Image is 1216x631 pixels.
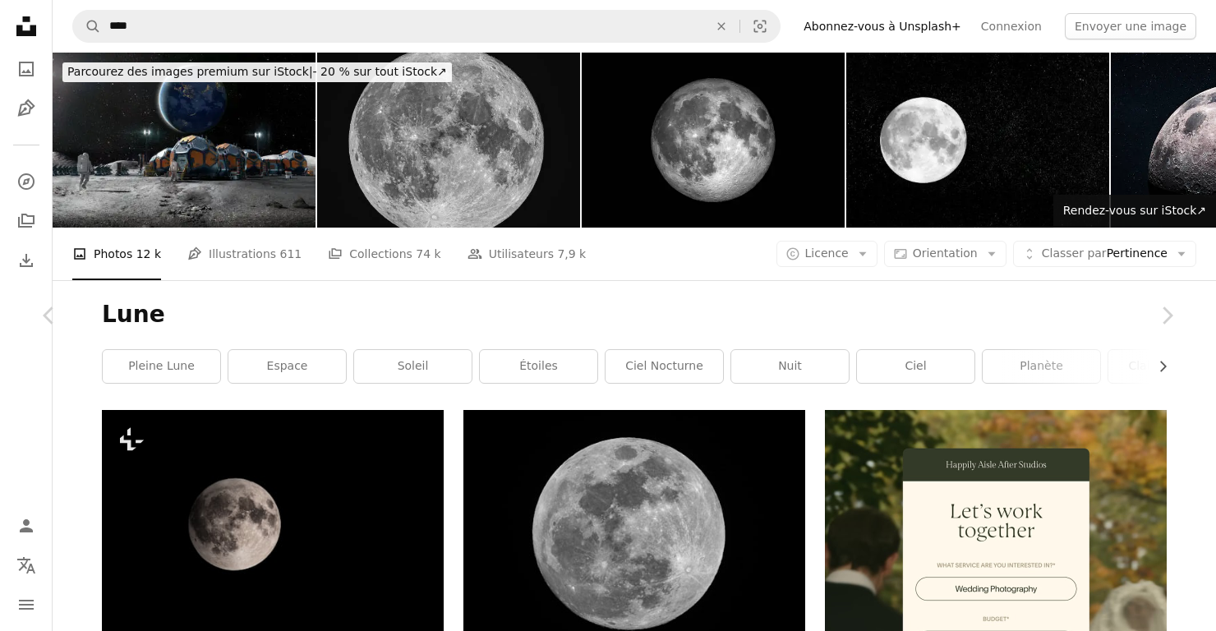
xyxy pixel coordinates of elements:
a: Une pleine lune est vue dans le ciel sombre [102,516,444,531]
a: Explorer [10,165,43,198]
button: Licence [776,241,877,267]
a: Connexion [971,13,1052,39]
button: Envoyer une image [1065,13,1196,39]
a: Utilisateurs 7,9 k [468,228,587,280]
form: Rechercher des visuels sur tout le site [72,10,781,43]
a: Photos [10,53,43,85]
button: Menu [10,588,43,621]
a: pleine lune [103,350,220,383]
span: Orientation [913,246,978,260]
a: espace [228,350,346,383]
button: Recherche de visuels [740,11,780,42]
span: Parcourez des images premium sur iStock | [67,65,313,78]
a: Soleil [354,350,472,383]
a: Collections 74 k [328,228,440,280]
a: étoiles [480,350,597,383]
button: Orientation [884,241,1006,267]
a: ciel [857,350,974,383]
a: planète [983,350,1100,383]
span: Classer par [1042,246,1107,260]
span: 7,9 k [557,245,586,263]
h1: Lune [102,300,1167,329]
a: ciel nocturne [606,350,723,383]
a: Collections [10,205,43,237]
button: Classer parPertinence [1013,241,1196,267]
a: Parcourez des images premium sur iStock|- 20 % sur tout iStock↗ [53,53,462,92]
img: Pleine lune avec des étoiles dans le ciel sombre [846,53,1109,228]
button: Effacer [703,11,739,42]
span: 611 [280,245,302,263]
button: Rechercher sur Unsplash [73,11,101,42]
button: Langue [10,549,43,582]
a: Rendez-vous sur iStock↗ [1053,195,1216,228]
img: Very high resolution Full Moon. Pitch black sky, and plenty of room for contrast, brightness and ... [317,53,580,228]
img: Full moon on a clear night [582,53,845,228]
div: - 20 % sur tout iStock ↗ [62,62,452,82]
a: Illustrations [10,92,43,125]
span: Licence [805,246,849,260]
a: Connexion / S’inscrire [10,509,43,542]
span: 74 k [416,245,440,263]
a: Illustrations 611 [187,228,302,280]
span: Pertinence [1042,246,1168,262]
span: Rendez-vous sur iStock ↗ [1063,204,1206,217]
a: Suivant [1117,237,1216,394]
img: Astronautes vivant sur une base lunaire sur la lune [53,53,316,228]
a: Abonnez-vous à Unsplash+ [794,13,971,39]
a: Photographie de pleine lune [463,531,805,546]
a: nuit [731,350,849,383]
